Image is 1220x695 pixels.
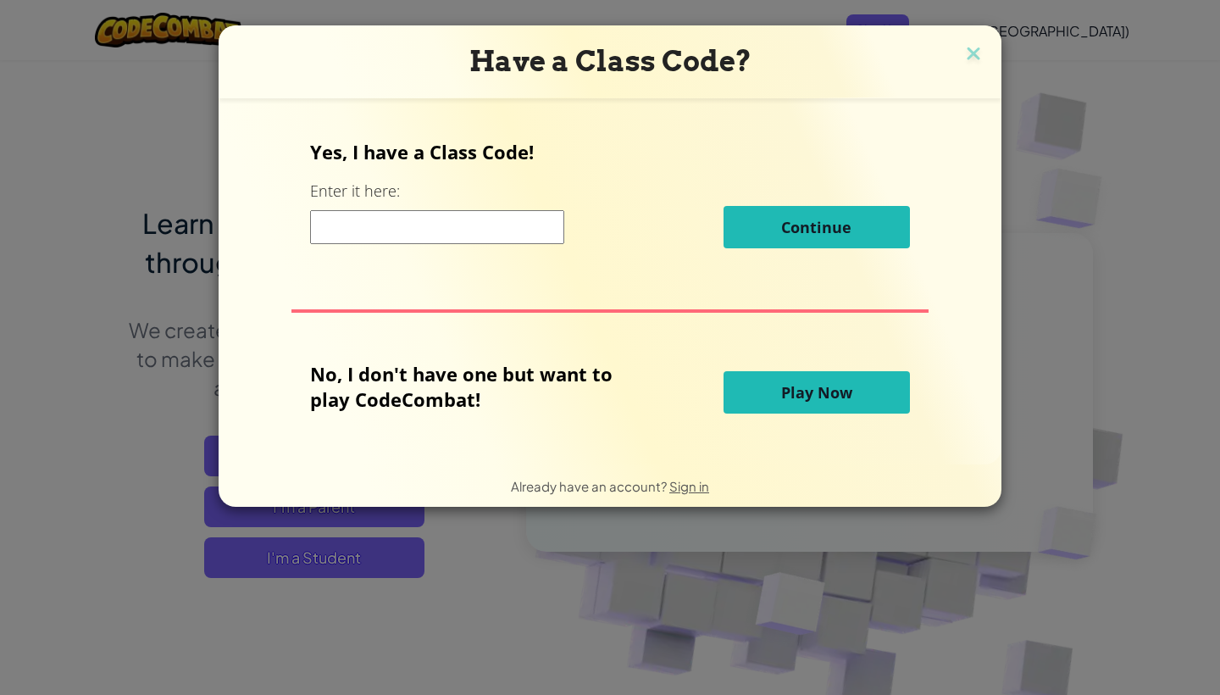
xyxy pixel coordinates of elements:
[724,206,910,248] button: Continue
[669,478,709,494] a: Sign in
[310,139,909,164] p: Yes, I have a Class Code!
[511,478,669,494] span: Already have an account?
[310,361,638,412] p: No, I don't have one but want to play CodeCombat!
[781,217,851,237] span: Continue
[781,382,852,403] span: Play Now
[724,371,910,414] button: Play Now
[469,44,751,78] span: Have a Class Code?
[310,181,400,202] label: Enter it here:
[962,42,984,68] img: close icon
